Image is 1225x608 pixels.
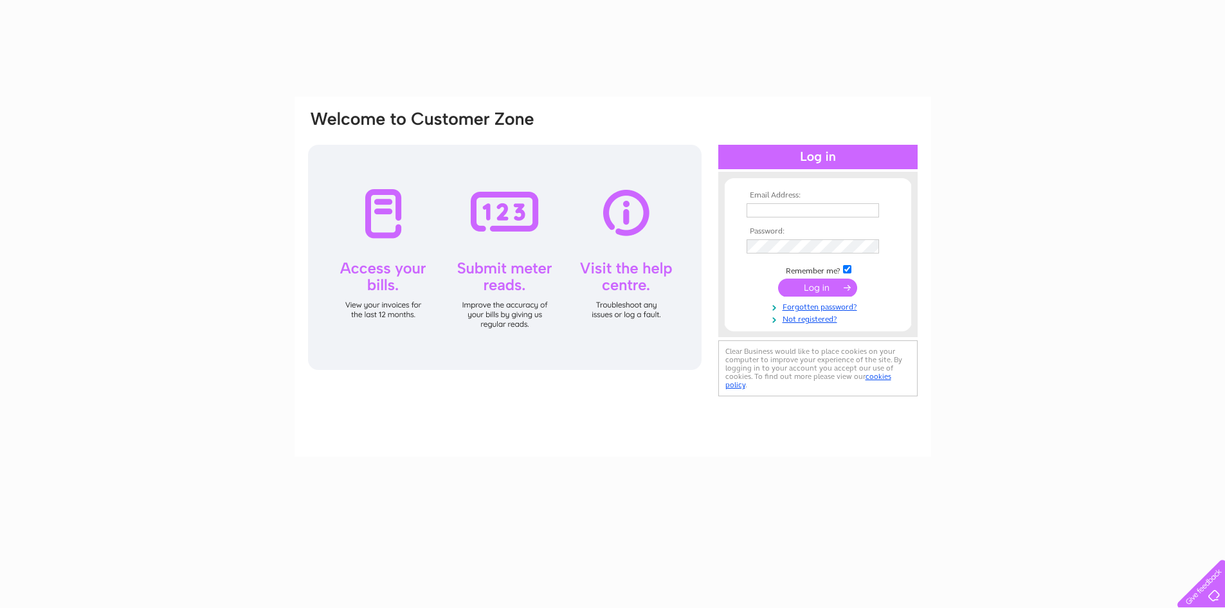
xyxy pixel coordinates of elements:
[718,340,918,396] div: Clear Business would like to place cookies on your computer to improve your experience of the sit...
[747,312,893,324] a: Not registered?
[747,300,893,312] a: Forgotten password?
[743,191,893,200] th: Email Address:
[743,227,893,236] th: Password:
[778,279,857,297] input: Submit
[725,372,891,389] a: cookies policy
[743,263,893,276] td: Remember me?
